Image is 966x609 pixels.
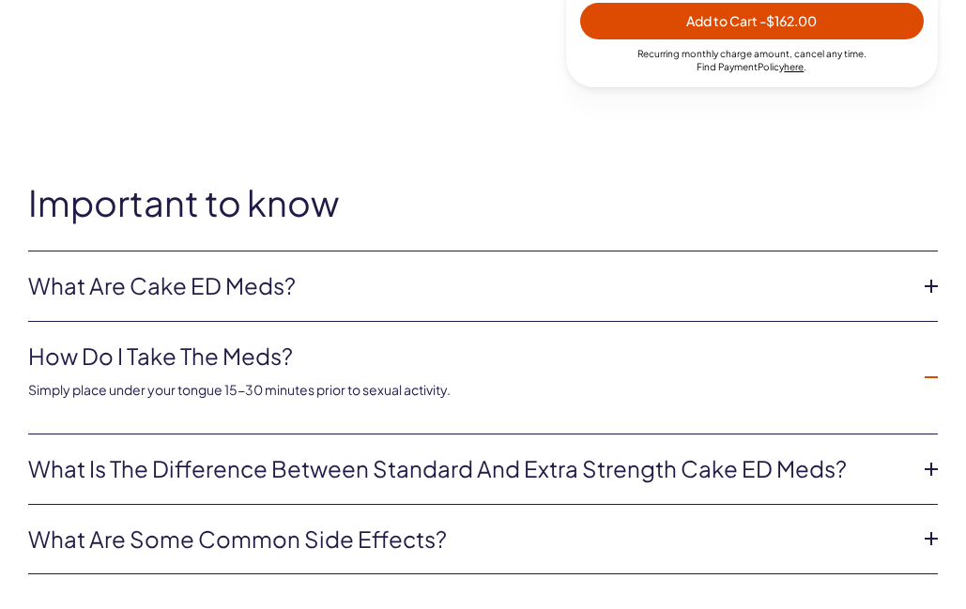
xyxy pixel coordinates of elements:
[28,270,908,302] a: What are Cake ED Meds?
[580,3,924,39] button: Add to Cart -$162.00
[580,47,924,73] div: Recurring monthly charge amount , cancel any time. Policy .
[784,61,804,72] a: here
[697,61,758,72] span: Find Payment
[759,12,817,29] span: - $162.00
[28,381,908,400] p: Simply place under your tongue 15-30 minutes prior to sexual activity.
[28,524,908,556] a: What are some common side effects?
[28,341,908,373] a: How do I take the meds?
[28,183,938,222] h2: Important to know
[686,12,817,29] span: Add to Cart
[28,453,908,485] a: What is the difference between Standard and Extra Strength Cake ED meds?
